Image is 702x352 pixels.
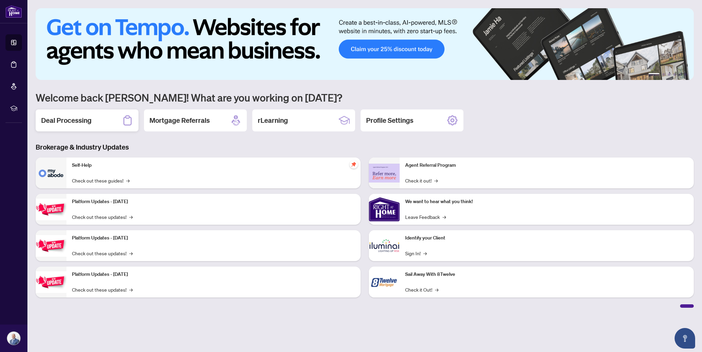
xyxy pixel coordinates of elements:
button: 5 [679,73,681,76]
p: Identify your Client [405,234,688,242]
a: Check out these guides!→ [72,177,130,184]
button: 4 [673,73,676,76]
img: Platform Updates - June 23, 2025 [36,271,66,293]
span: → [126,177,130,184]
p: Self-Help [72,162,355,169]
h2: rLearning [258,116,288,125]
span: pushpin [350,160,358,168]
img: Self-Help [36,157,66,188]
button: 6 [684,73,687,76]
span: → [434,177,438,184]
img: logo [5,5,22,18]
img: We want to hear what you think! [369,194,400,225]
span: → [129,286,133,293]
img: Sail Away With 8Twelve [369,267,400,297]
p: Agent Referral Program [405,162,688,169]
img: Profile Icon [7,332,20,345]
a: Check out these updates!→ [72,213,133,221]
p: We want to hear what you think! [405,198,688,206]
a: Check out these updates!→ [72,286,133,293]
span: → [423,249,427,257]
a: Check it Out!→ [405,286,438,293]
button: 3 [668,73,670,76]
span: → [129,249,133,257]
h2: Mortgage Referrals [149,116,210,125]
img: Agent Referral Program [369,164,400,183]
p: Platform Updates - [DATE] [72,198,355,206]
p: Platform Updates - [DATE] [72,271,355,278]
img: Slide 0 [36,8,694,80]
h3: Brokerage & Industry Updates [36,142,694,152]
button: Open asap [675,328,695,349]
h2: Profile Settings [366,116,413,125]
button: 2 [662,73,665,76]
span: → [443,213,446,221]
a: Check out these updates!→ [72,249,133,257]
h1: Welcome back [PERSON_NAME]! What are you working on [DATE]? [36,91,694,104]
img: Platform Updates - July 21, 2025 [36,199,66,220]
p: Sail Away With 8Twelve [405,271,688,278]
a: Leave Feedback→ [405,213,446,221]
span: → [129,213,133,221]
span: → [435,286,438,293]
button: 1 [649,73,659,76]
a: Check it out!→ [405,177,438,184]
img: Identify your Client [369,230,400,261]
img: Platform Updates - July 8, 2025 [36,235,66,257]
a: Sign In!→ [405,249,427,257]
p: Platform Updates - [DATE] [72,234,355,242]
h2: Deal Processing [41,116,92,125]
